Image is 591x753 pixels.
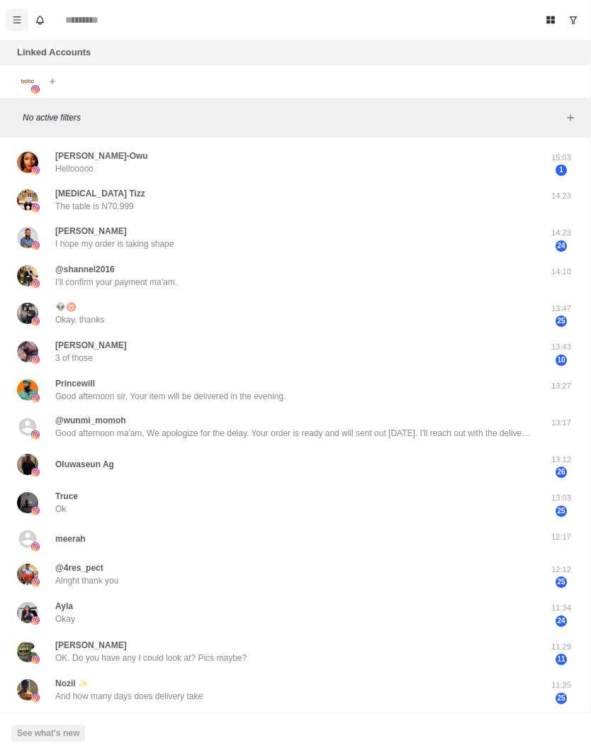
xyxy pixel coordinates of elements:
[31,317,40,325] img: picture
[544,492,579,504] p: 13:03
[55,263,115,276] p: @shannel2016
[544,190,579,202] p: 14:23
[55,414,126,427] p: @wunmi_momoh
[17,492,38,513] img: picture
[17,71,38,92] img: picture
[556,355,567,366] span: 10
[28,9,51,31] button: Notifications
[31,655,40,664] img: picture
[55,490,78,503] p: Truce
[544,641,579,653] p: 11:29
[544,602,579,614] p: 11:34
[11,725,85,742] button: See what's new
[544,303,579,315] p: 13:47
[17,641,38,662] img: picture
[17,679,38,701] img: picture
[55,225,127,238] p: [PERSON_NAME]
[17,341,38,362] img: picture
[562,9,585,31] button: Show unread conversations
[55,458,114,471] p: Oluwaseun Ag
[17,602,38,623] img: picture
[55,276,177,289] p: I'll confirm your payment ma'am.
[556,654,567,665] span: 11
[544,531,579,543] p: 12:17
[544,341,579,353] p: 13:43
[556,467,567,478] span: 26
[55,690,203,703] p: And how many days does delivery take
[31,506,40,515] img: picture
[55,377,95,390] p: Princewill
[31,166,40,174] img: picture
[55,187,145,200] p: [MEDICAL_DATA] Tizz
[55,600,73,613] p: Ayla
[544,679,579,691] p: 11:25
[31,616,40,625] img: picture
[55,639,127,652] p: [PERSON_NAME]
[55,613,75,625] p: Okay
[55,562,103,574] p: @4res_pect
[544,380,579,392] p: 13:27
[562,109,579,126] button: Add filters
[544,227,579,239] p: 14:23
[17,152,38,173] img: picture
[539,9,562,31] button: Board View
[55,162,94,175] p: Hellooooo
[556,164,567,176] span: 1
[55,532,86,545] p: meerah
[31,468,40,476] img: picture
[17,564,38,585] img: picture
[31,241,40,250] img: picture
[31,693,40,702] img: picture
[55,390,286,403] p: Good afternoon sir, Your item will be delivered in the evening.
[31,430,40,439] img: picture
[31,578,40,586] img: picture
[55,574,118,587] p: Alright thank you
[17,379,38,401] img: picture
[17,227,38,248] img: picture
[55,301,77,313] p: 👽♉
[55,652,247,664] p: OK. Do you have any I could look at? Pics maybe?
[556,615,567,627] span: 24
[544,266,579,278] p: 14:10
[31,355,40,364] img: picture
[55,503,66,515] p: Ok
[55,339,127,352] p: [PERSON_NAME]
[55,238,174,250] p: I hope my order is taking shape
[55,200,134,213] p: The table is N70,999
[556,240,567,252] span: 24
[55,313,104,326] p: Okay, thanks
[55,352,93,364] p: 3 of those
[556,506,567,517] span: 25
[31,542,40,551] img: picture
[544,417,579,429] p: 13:17
[31,85,40,94] img: picture
[55,677,89,690] p: Nozil ✨
[31,394,40,402] img: picture
[55,150,148,162] p: [PERSON_NAME]-Owu
[544,454,579,466] p: 13:12
[6,9,28,31] button: Menu
[44,73,61,90] button: Add account
[23,111,562,124] p: No active filters
[556,576,567,588] span: 25
[17,265,38,286] img: picture
[556,693,567,704] span: 25
[31,279,40,288] img: picture
[17,45,91,60] p: Linked Accounts
[17,454,38,475] img: picture
[544,564,579,576] p: 12:12
[17,189,38,211] img: picture
[17,303,38,324] img: picture
[31,203,40,212] img: picture
[55,427,533,440] p: Good afternoon ma'am, We apologize for the delay. Your order is ready and will sent out [DATE]. I...
[544,152,579,164] p: 15:03
[556,316,567,327] span: 25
